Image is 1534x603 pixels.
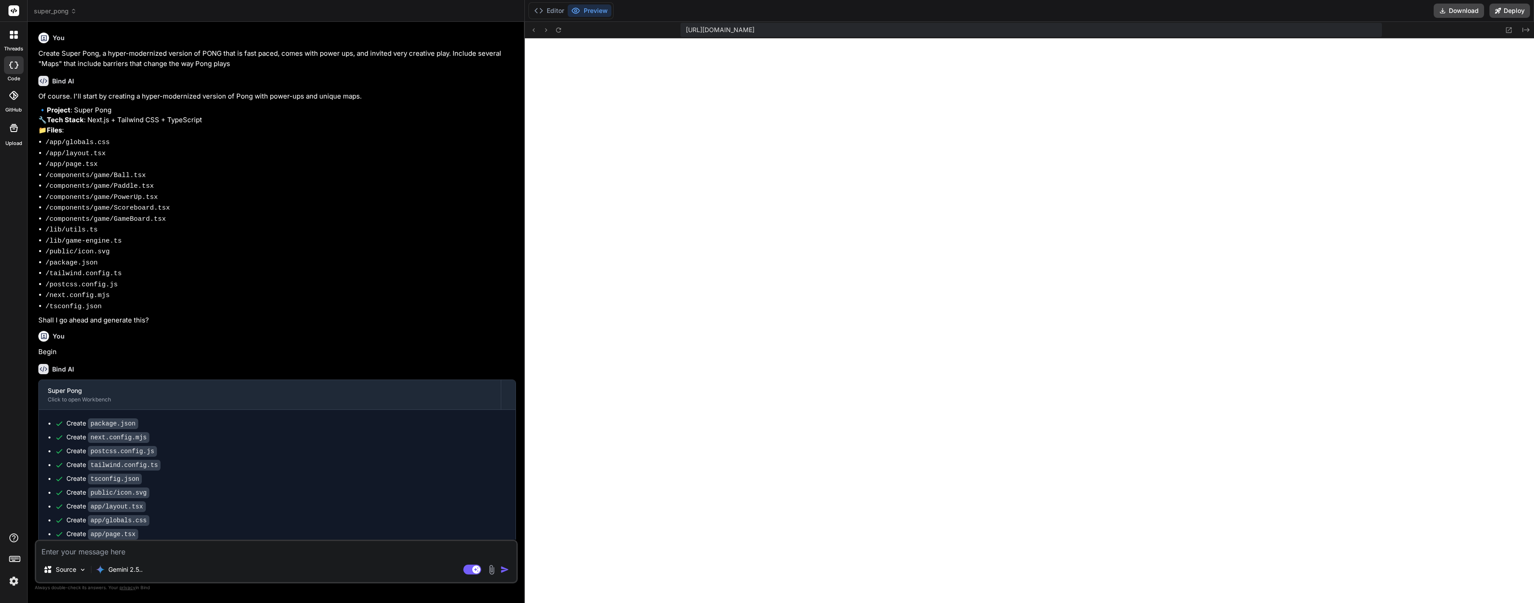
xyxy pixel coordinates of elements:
[53,332,65,341] h6: You
[48,386,492,395] div: Super Pong
[45,281,118,289] code: /postcss.config.js
[66,419,138,428] div: Create
[88,501,146,512] code: app/layout.tsx
[66,446,157,456] div: Create
[66,433,149,442] div: Create
[45,204,170,212] code: /components/game/Scoreboard.tsx
[88,474,142,484] code: tsconfig.json
[66,502,146,511] div: Create
[120,585,136,590] span: privacy
[45,172,146,179] code: /components/game/Ball.tsx
[88,487,149,498] code: public/icon.svg
[88,460,161,471] code: tailwind.config.ts
[88,418,138,429] code: package.json
[568,4,611,17] button: Preview
[8,75,20,83] label: code
[45,194,158,201] code: /components/game/PowerUp.tsx
[56,565,76,574] p: Source
[47,126,62,134] strong: Files
[45,215,166,223] code: /components/game/GameBoard.tsx
[66,529,138,539] div: Create
[38,49,516,69] p: Create Super Pong, a hyper-modernized version of PONG that is fast paced, comes with power ups, a...
[686,25,755,34] span: [URL][DOMAIN_NAME]
[6,574,21,589] img: settings
[79,566,87,574] img: Pick Models
[45,237,122,245] code: /lib/game-engine.ts
[38,105,516,136] p: 🔹 : Super Pong 🔧 : Next.js + Tailwind CSS + TypeScript 📁 :
[45,292,110,299] code: /next.config.mjs
[45,259,98,267] code: /package.json
[53,33,65,42] h6: You
[1489,4,1530,18] button: Deploy
[52,365,74,374] h6: Bind AI
[45,270,122,277] code: /tailwind.config.ts
[38,347,516,357] p: Begin
[34,7,77,16] span: super_pong
[96,565,105,574] img: Gemini 2.5 Pro
[45,182,154,190] code: /components/game/Paddle.tsx
[66,516,149,525] div: Create
[47,116,84,124] strong: Tech Stack
[88,515,149,526] code: app/globals.css
[5,106,22,114] label: GitHub
[88,432,149,443] code: next.config.mjs
[35,583,518,592] p: Always double-check its answers. Your in Bind
[52,77,74,86] h6: Bind AI
[88,446,157,457] code: postcss.config.js
[47,106,70,114] strong: Project
[38,315,516,326] p: Shall I go ahead and generate this?
[38,91,516,102] p: Of course. I'll start by creating a hyper-modernized version of Pong with power-ups and unique maps.
[66,460,161,470] div: Create
[45,150,106,157] code: /app/layout.tsx
[108,565,143,574] p: Gemini 2.5..
[525,38,1534,603] iframe: Preview
[5,140,22,147] label: Upload
[45,303,102,310] code: /tsconfig.json
[500,565,509,574] img: icon
[48,396,492,403] div: Click to open Workbench
[66,474,142,483] div: Create
[45,248,110,256] code: /public/icon.svg
[45,161,98,168] code: /app/page.tsx
[4,45,23,53] label: threads
[39,380,501,409] button: Super PongClick to open Workbench
[66,488,149,497] div: Create
[45,226,98,234] code: /lib/utils.ts
[1434,4,1484,18] button: Download
[487,565,497,575] img: attachment
[88,529,138,540] code: app/page.tsx
[531,4,568,17] button: Editor
[45,139,110,146] code: /app/globals.css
